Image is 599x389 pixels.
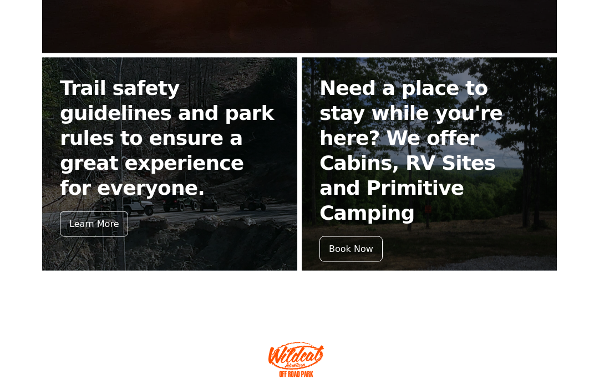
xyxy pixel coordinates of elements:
[60,75,280,200] h2: Trail safety guidelines and park rules to ensure a great experience for everyone.
[42,58,297,271] a: Trail safety guidelines and park rules to ensure a great experience for everyone. Learn More
[319,75,539,225] h2: Need a place to stay while you're here? We offer Cabins, RV Sites and Primitive Camping
[268,342,324,377] img: Wildcat Offroad park
[60,211,128,237] div: Learn More
[302,58,557,271] a: Need a place to stay while you're here? We offer Cabins, RV Sites and Primitive Camping Book Now
[319,236,383,262] div: Book Now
